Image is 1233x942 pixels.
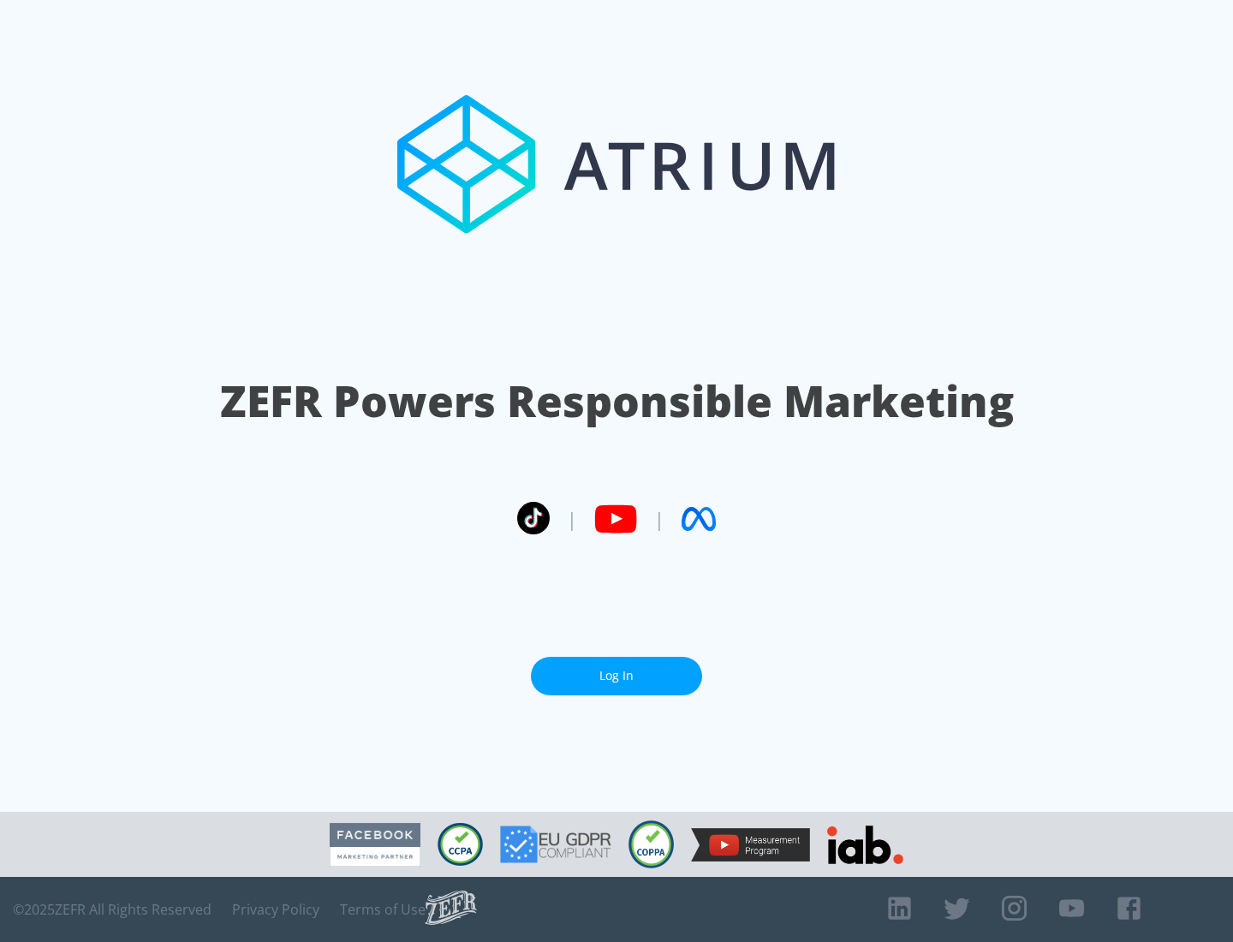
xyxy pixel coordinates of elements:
h1: ZEFR Powers Responsible Marketing [220,372,1014,431]
img: CCPA Compliant [438,823,483,866]
img: IAB [827,826,903,864]
img: GDPR Compliant [500,826,611,863]
span: | [567,506,577,532]
span: | [654,506,664,532]
img: Facebook Marketing Partner [330,823,420,867]
span: © 2025 ZEFR All Rights Reserved [13,901,211,918]
img: YouTube Measurement Program [691,828,810,862]
img: COPPA Compliant [628,820,674,868]
a: Terms of Use [340,901,426,918]
a: Log In [531,657,702,695]
a: Privacy Policy [232,901,319,918]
